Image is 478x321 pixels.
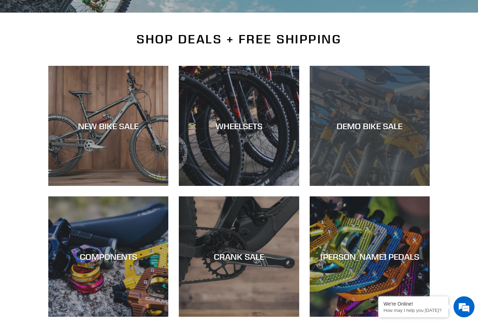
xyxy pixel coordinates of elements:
[384,301,443,307] div: We're Online!
[48,252,168,262] div: COMPONENTS
[310,121,430,131] div: DEMO BIKE SALE
[48,32,430,47] h2: SHOP DEALS + FREE SHIPPING
[384,308,443,313] p: How may I help you today?
[48,197,168,317] a: COMPONENTS
[48,121,168,131] div: NEW BIKE SALE
[48,66,168,186] a: NEW BIKE SALE
[310,66,430,186] a: DEMO BIKE SALE
[179,197,299,317] a: CRANK SALE
[310,197,430,317] a: [PERSON_NAME] PEDALS
[310,252,430,262] div: [PERSON_NAME] PEDALS
[179,66,299,186] a: WHEELSETS
[179,252,299,262] div: CRANK SALE
[179,121,299,131] div: WHEELSETS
